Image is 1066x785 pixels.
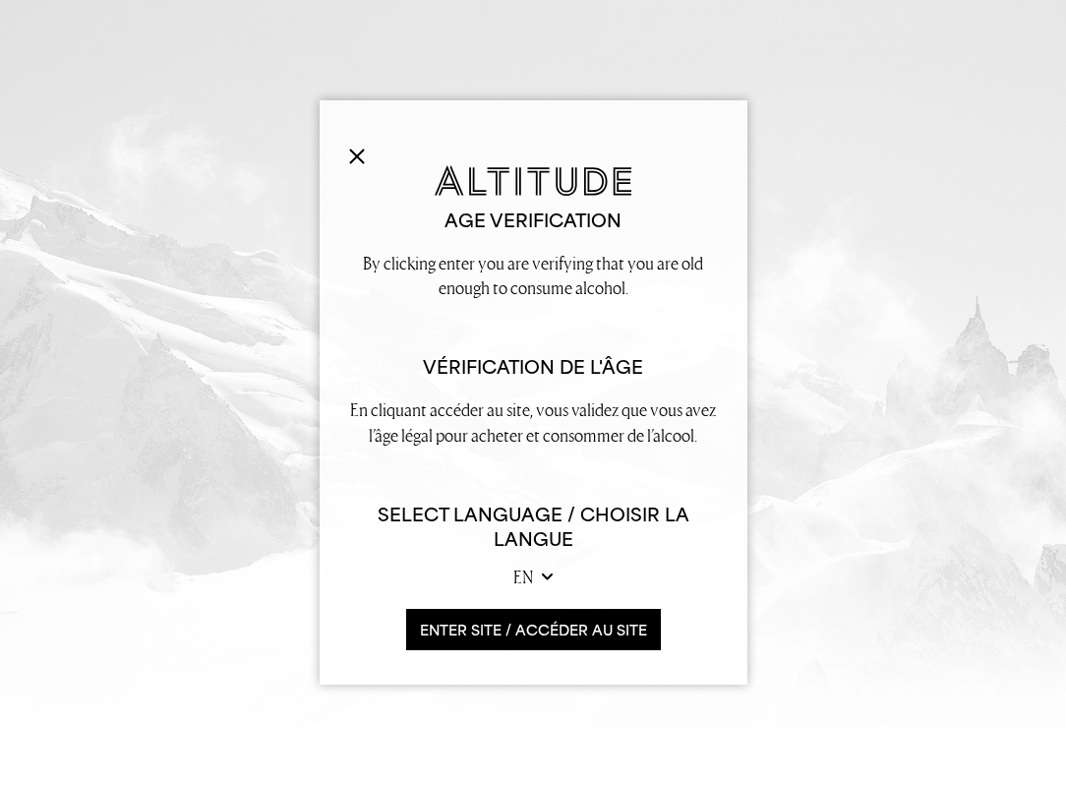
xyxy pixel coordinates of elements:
[349,251,718,300] p: By clicking enter you are verifying that you are old enough to consume alcohol.
[349,209,718,233] h2: Age verification
[435,165,631,196] img: Altitude Gin
[349,503,718,552] h6: Select Language / Choisir la langue
[406,609,661,651] button: ENTER SITE / accéder au site
[349,149,365,164] img: Close
[349,397,718,447] p: En cliquant accéder au site, vous validez que vous avez l’âge légal pour acheter et consommer de ...
[349,355,718,380] h2: Vérification de l'âge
